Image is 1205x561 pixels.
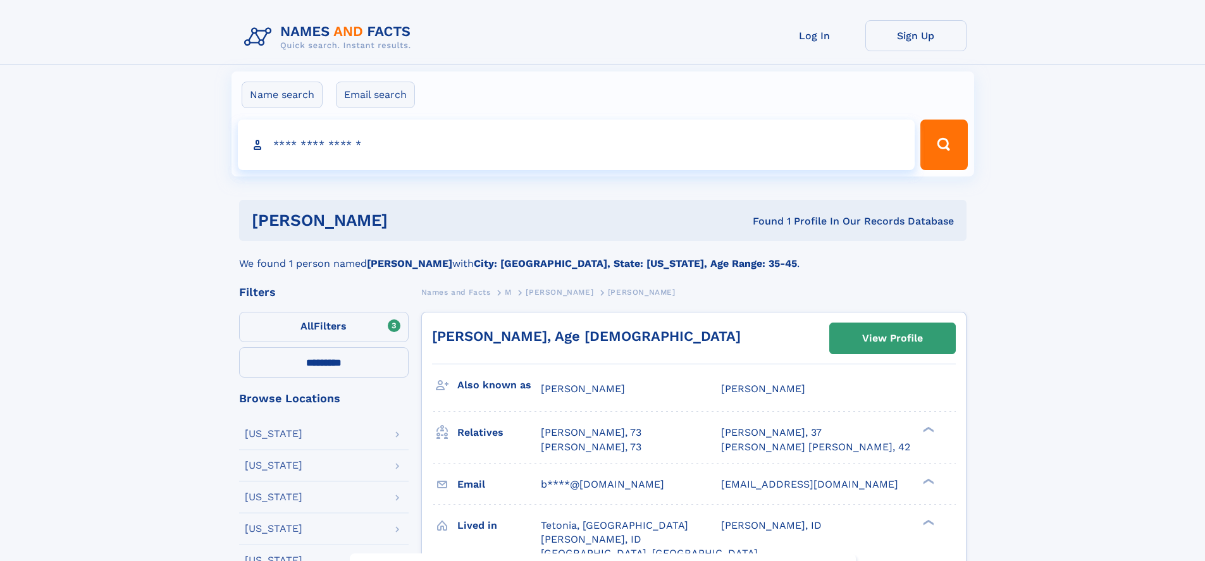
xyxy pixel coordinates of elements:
[830,323,955,354] a: View Profile
[541,547,758,559] span: [GEOGRAPHIC_DATA], [GEOGRAPHIC_DATA]
[526,288,593,297] span: [PERSON_NAME]
[505,288,512,297] span: M
[920,120,967,170] button: Search Button
[457,515,541,536] h3: Lived in
[526,284,593,300] a: [PERSON_NAME]
[541,519,688,531] span: Tetonia, [GEOGRAPHIC_DATA]
[242,82,323,108] label: Name search
[920,518,935,526] div: ❯
[721,478,898,490] span: [EMAIL_ADDRESS][DOMAIN_NAME]
[721,519,822,531] span: [PERSON_NAME], ID
[721,426,822,440] a: [PERSON_NAME], 37
[865,20,967,51] a: Sign Up
[920,426,935,434] div: ❯
[336,82,415,108] label: Email search
[505,284,512,300] a: M
[239,20,421,54] img: Logo Names and Facts
[457,374,541,396] h3: Also known as
[239,241,967,271] div: We found 1 person named with .
[367,257,452,269] b: [PERSON_NAME]
[421,284,491,300] a: Names and Facts
[862,324,923,353] div: View Profile
[239,312,409,342] label: Filters
[570,214,954,228] div: Found 1 Profile In Our Records Database
[432,328,741,344] a: [PERSON_NAME], Age [DEMOGRAPHIC_DATA]
[245,492,302,502] div: [US_STATE]
[764,20,865,51] a: Log In
[541,426,641,440] a: [PERSON_NAME], 73
[721,440,910,454] a: [PERSON_NAME] [PERSON_NAME], 42
[239,287,409,298] div: Filters
[474,257,797,269] b: City: [GEOGRAPHIC_DATA], State: [US_STATE], Age Range: 35-45
[608,288,676,297] span: [PERSON_NAME]
[252,213,571,228] h1: [PERSON_NAME]
[300,320,314,332] span: All
[541,440,641,454] a: [PERSON_NAME], 73
[541,533,641,545] span: [PERSON_NAME], ID
[245,524,302,534] div: [US_STATE]
[920,477,935,485] div: ❯
[245,460,302,471] div: [US_STATE]
[245,429,302,439] div: [US_STATE]
[238,120,915,170] input: search input
[721,383,805,395] span: [PERSON_NAME]
[457,474,541,495] h3: Email
[541,383,625,395] span: [PERSON_NAME]
[239,393,409,404] div: Browse Locations
[457,422,541,443] h3: Relatives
